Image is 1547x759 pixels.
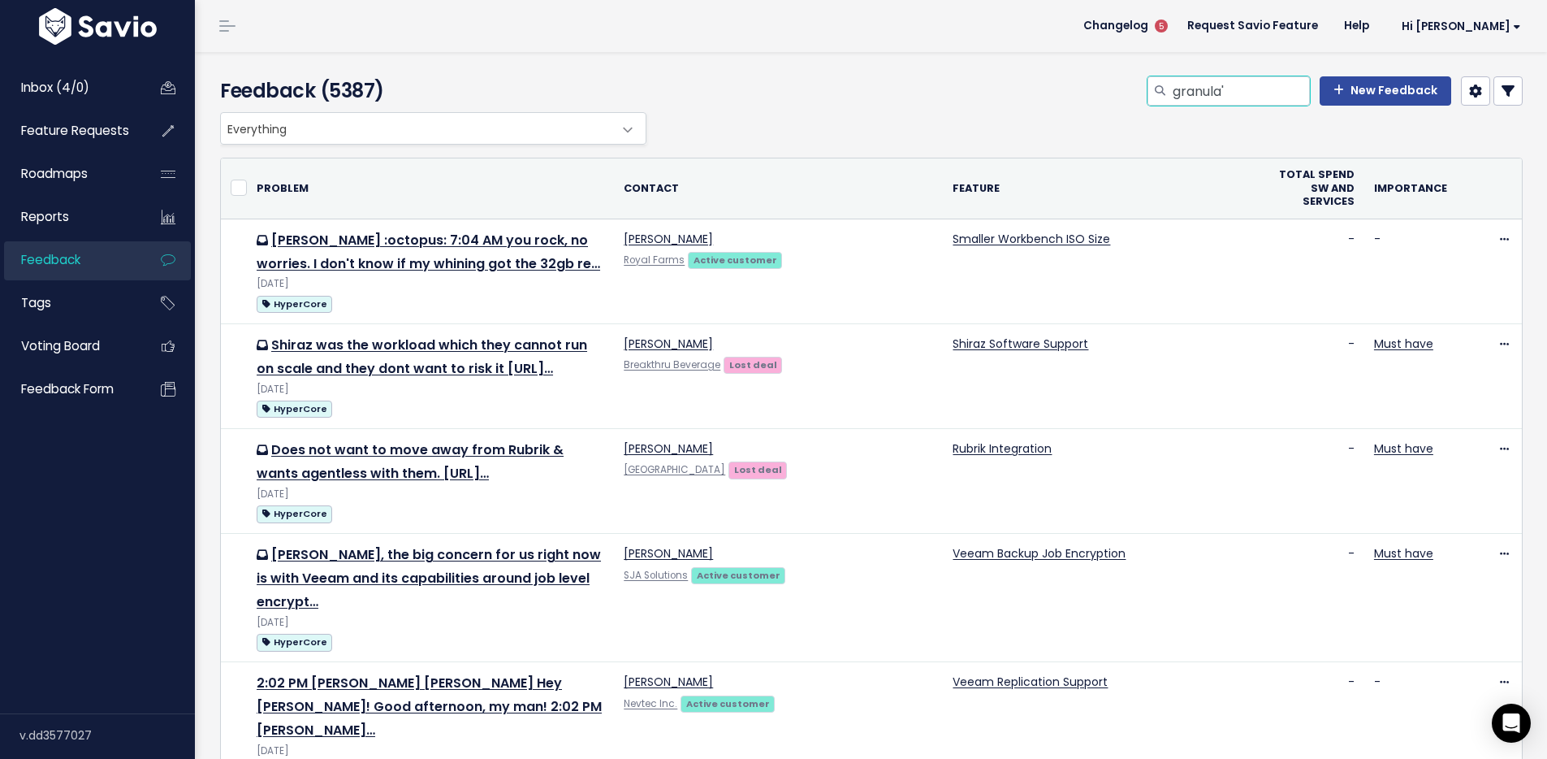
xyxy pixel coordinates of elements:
a: Help [1331,14,1382,38]
a: Royal Farms [624,254,685,267]
span: Everything [220,112,646,145]
a: Reports [4,198,135,236]
a: Inbox (4/0) [4,69,135,106]
td: - [1258,534,1363,662]
div: Open Intercom Messenger [1492,704,1531,743]
a: Voting Board [4,327,135,365]
a: [PERSON_NAME] [624,231,713,247]
span: HyperCore [257,296,332,313]
a: Feedback form [4,371,135,408]
a: Active customer [681,695,775,711]
div: [DATE] [257,486,604,503]
a: HyperCore [257,631,332,652]
a: Tags [4,284,135,322]
div: [DATE] [257,614,604,631]
a: HyperCore [257,293,332,314]
strong: Lost deal [734,463,782,476]
img: logo-white.9d6f32f41409.svg [35,8,161,45]
span: HyperCore [257,634,332,651]
a: 2:02 PM [PERSON_NAME] [PERSON_NAME] Hey [PERSON_NAME]! Good afternoon, my man! 2:02 PM [PERSON_NA... [257,674,602,739]
a: [PERSON_NAME] [624,674,713,690]
span: Feature Requests [21,122,129,139]
div: v.dd3577027 [19,714,195,757]
a: Feedback [4,241,135,279]
td: - [1258,429,1363,534]
a: HyperCore [257,503,332,523]
a: Lost deal [728,461,787,477]
span: HyperCore [257,505,332,523]
span: Everything [221,113,613,144]
span: Tags [21,294,51,311]
a: Does not want to move away from Rubrik & wants agentless with them. [URL]… [257,440,564,483]
th: Problem [247,158,614,219]
th: Total Spend SW and Services [1258,158,1363,219]
input: Search feedback... [1171,76,1310,106]
a: [PERSON_NAME] [624,440,713,457]
a: [PERSON_NAME] :octopus: 7:04 AM you rock, no worries. I don't know if my whining got the 32gb re… [257,231,600,273]
span: Feedback [21,251,80,268]
strong: Active customer [686,697,770,710]
span: HyperCore [257,401,332,418]
th: Contact [614,158,943,219]
th: Feature [943,158,1258,219]
a: Shiraz Software Support [953,336,1088,352]
a: Must have [1374,440,1433,457]
a: Active customer [691,566,785,583]
div: [DATE] [257,381,604,398]
td: - [1258,324,1363,429]
span: 5 [1155,20,1168,33]
div: [DATE] [257,275,604,293]
a: Hi [PERSON_NAME] [1382,14,1534,39]
span: Changelog [1083,20,1148,32]
a: Veeam Backup Job Encryption [953,545,1126,562]
a: SJA Solutions [624,569,688,582]
a: Active customer [688,251,782,267]
a: [PERSON_NAME] [624,336,713,352]
th: Importance [1364,158,1457,219]
a: Request Savio Feature [1174,14,1331,38]
a: Shiraz was the workload which they cannot run on scale and they dont want to risk it [URL]… [257,336,587,378]
td: - [1364,219,1457,323]
a: Feature Requests [4,112,135,150]
span: Reports [21,208,69,225]
td: - [1258,219,1363,323]
a: Rubrik Integration [953,440,1052,457]
a: Nevtec Inc. [624,697,677,710]
a: Roadmaps [4,155,135,193]
a: Must have [1374,545,1433,562]
a: [PERSON_NAME] [624,545,713,562]
a: [GEOGRAPHIC_DATA] [624,463,725,476]
a: Veeam Replication Support [953,674,1108,690]
strong: Lost deal [729,358,777,371]
a: Smaller Workbench ISO Size [953,231,1110,247]
a: Breakthru Beverage [624,358,720,371]
span: Feedback form [21,380,114,397]
strong: Active customer [694,254,777,267]
span: Voting Board [21,337,100,354]
span: Roadmaps [21,165,88,182]
span: Inbox (4/0) [21,79,89,96]
span: Hi [PERSON_NAME] [1402,20,1521,33]
h4: Feedback (5387) [220,76,638,106]
a: [PERSON_NAME], the big concern for us right now is with Veeam and its capabilities around job lev... [257,545,601,611]
a: Lost deal [724,356,782,372]
a: HyperCore [257,398,332,419]
strong: Active customer [697,569,780,582]
a: Must have [1374,336,1433,352]
a: New Feedback [1320,76,1451,106]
